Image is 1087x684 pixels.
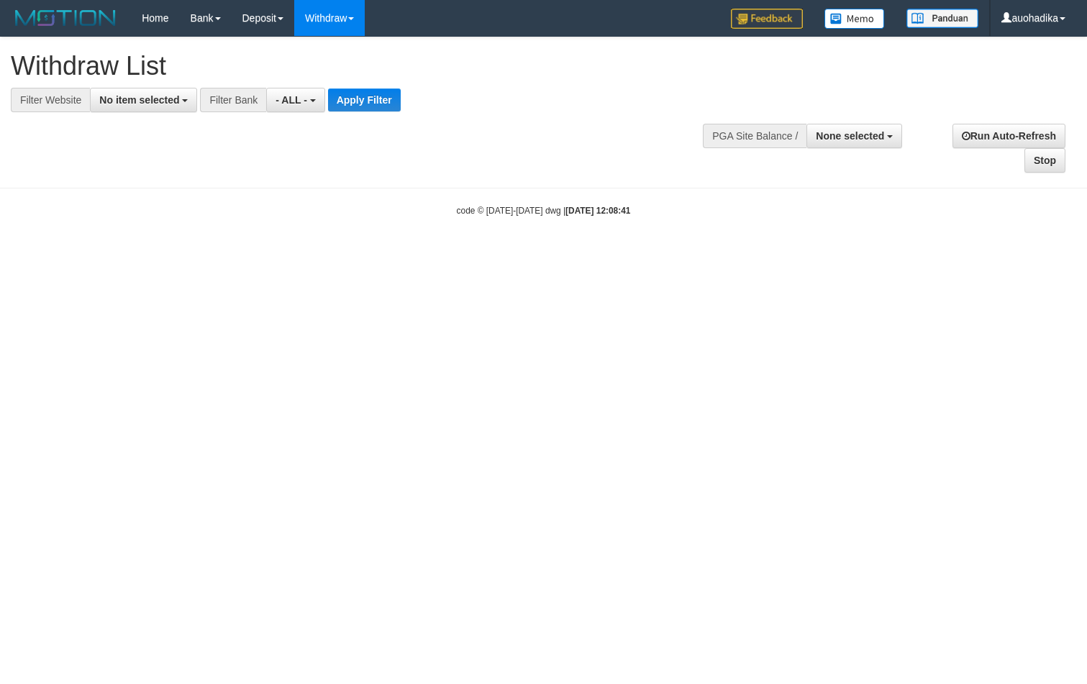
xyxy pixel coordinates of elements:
span: - ALL - [276,94,307,106]
a: Run Auto-Refresh [952,124,1065,148]
h1: Withdraw List [11,52,710,81]
div: Filter Bank [200,88,266,112]
span: No item selected [99,94,179,106]
img: Feedback.jpg [731,9,803,29]
div: Filter Website [11,88,90,112]
img: panduan.png [906,9,978,28]
button: No item selected [90,88,197,112]
img: MOTION_logo.png [11,7,120,29]
img: Button%20Memo.svg [824,9,885,29]
span: None selected [816,130,884,142]
strong: [DATE] 12:08:41 [565,206,630,216]
small: code © [DATE]-[DATE] dwg | [457,206,631,216]
button: Apply Filter [328,88,401,111]
div: PGA Site Balance / [703,124,806,148]
button: - ALL - [266,88,324,112]
button: None selected [806,124,902,148]
a: Stop [1024,148,1065,173]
